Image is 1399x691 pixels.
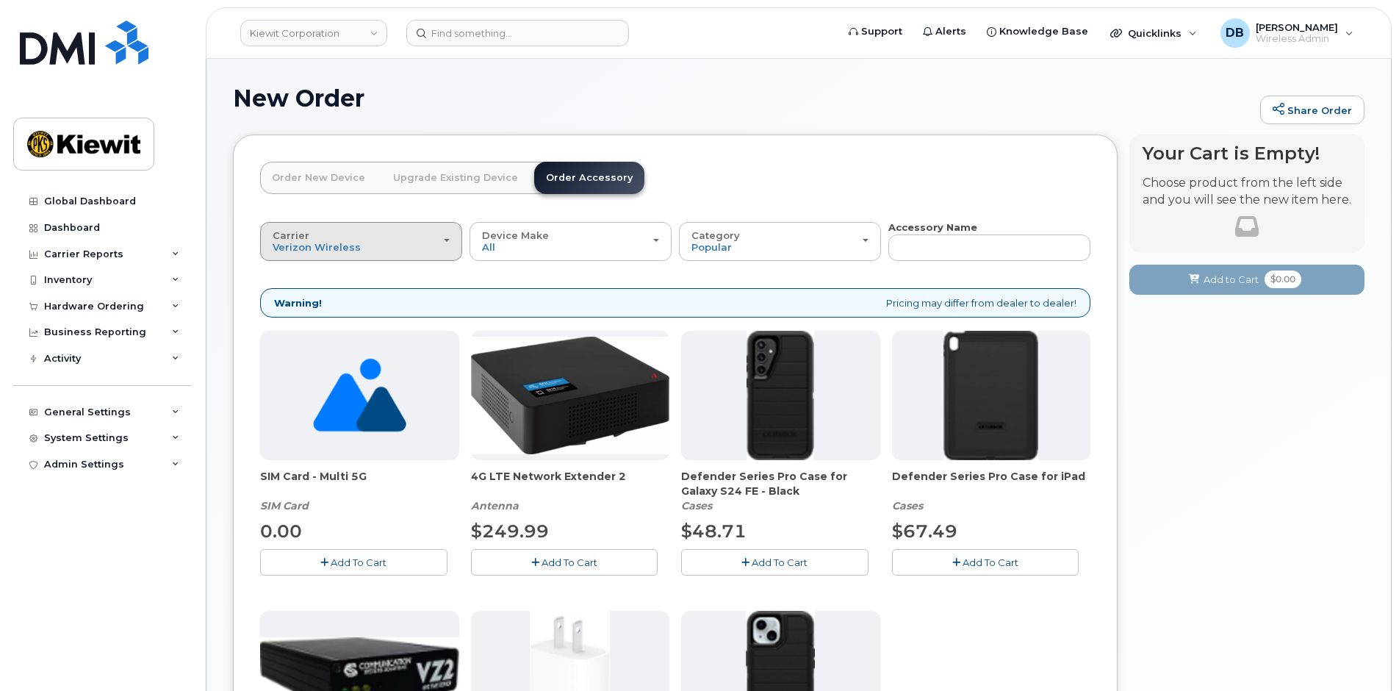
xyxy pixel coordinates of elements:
img: defenders23fe.png [747,331,814,460]
div: SIM Card - Multi 5G [260,469,459,513]
img: defenderipad10thgen.png [943,331,1038,460]
span: Verizon Wireless [273,241,361,253]
em: Cases [681,499,712,512]
span: 0.00 [260,520,302,542]
img: 4glte_extender.png [471,337,670,454]
strong: Accessory Name [888,221,977,233]
span: Add To Cart [542,556,597,568]
span: Carrier [273,229,309,241]
span: Add To Cart [963,556,1018,568]
p: Choose product from the left side and you will see the new item here. [1143,175,1351,209]
span: All [482,241,495,253]
button: Add to Cart $0.00 [1129,265,1364,295]
div: Defender Series Pro Case for Galaxy S24 FE - Black [681,469,880,513]
em: Cases [892,499,923,512]
span: Add to Cart [1204,273,1259,287]
div: 4G LTE Network Extender 2 [471,469,670,513]
h1: New Order [233,85,1253,111]
h4: Your Cart is Empty! [1143,143,1351,163]
a: Order New Device [260,162,377,194]
span: Device Make [482,229,549,241]
em: Antenna [471,499,519,512]
span: $48.71 [681,520,747,542]
span: Add To Cart [752,556,808,568]
a: Order Accessory [534,162,644,194]
button: Add To Cart [681,549,868,575]
span: $67.49 [892,520,957,542]
button: Add To Cart [471,549,658,575]
a: Upgrade Existing Device [381,162,530,194]
button: Device Make All [470,222,672,260]
strong: Warning! [274,296,322,310]
button: Carrier Verizon Wireless [260,222,462,260]
span: $249.99 [471,520,549,542]
button: Add To Cart [892,549,1079,575]
iframe: Messenger Launcher [1335,627,1388,680]
span: $0.00 [1265,271,1301,288]
span: Defender Series Pro Case for iPad [892,469,1091,498]
div: Pricing may differ from dealer to dealer! [260,288,1090,318]
button: Category Popular [679,222,881,260]
span: Popular [691,241,732,253]
button: Add To Cart [260,549,447,575]
a: Share Order [1260,96,1364,125]
span: 4G LTE Network Extender 2 [471,469,670,498]
span: Defender Series Pro Case for Galaxy S24 FE - Black [681,469,880,498]
span: Category [691,229,740,241]
em: SIM Card [260,499,309,512]
span: SIM Card - Multi 5G [260,469,459,498]
div: Defender Series Pro Case for iPad [892,469,1091,513]
span: Add To Cart [331,556,386,568]
img: no_image_found-2caef05468ed5679b831cfe6fc140e25e0c280774317ffc20a367ab7fd17291e.png [313,331,406,460]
